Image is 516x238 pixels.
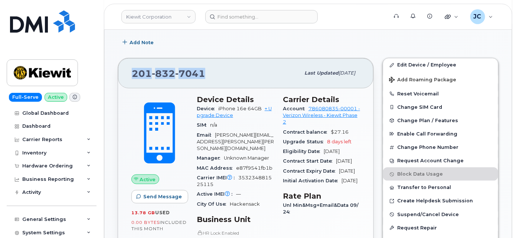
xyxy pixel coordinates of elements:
button: Block Data Usage [383,167,498,181]
h3: Rate Plan [283,192,360,200]
span: — [236,191,241,197]
button: Reset Voicemail [383,87,498,101]
span: [PERSON_NAME][EMAIL_ADDRESS][PERSON_NAME][PERSON_NAME][DOMAIN_NAME] [197,132,274,151]
span: Unl Min&Msg+Email&Data 09/24 [283,202,359,215]
a: Create Helpdesk Submission [383,194,498,208]
span: Initial Activation Date [283,178,342,183]
span: Hackensack [230,201,260,207]
div: Jene Cook [465,9,498,24]
span: used [155,210,170,215]
span: Suspend/Cancel Device [397,212,459,217]
span: Active IMEI [197,191,236,197]
span: iPhone 16e 64GB [218,106,262,111]
input: Find something... [205,10,318,23]
span: Contract Expiry Date [283,168,339,174]
button: Request Account Change [383,154,498,167]
h3: Device Details [197,95,274,104]
span: n/a [210,122,217,128]
span: City Of Use [197,201,230,207]
span: [DATE] [339,168,355,174]
span: JC [474,12,481,21]
span: Change Plan / Features [397,118,458,123]
span: [DATE] [342,178,357,183]
p: HR Lock Enabled [197,230,274,236]
span: 832 [152,68,175,79]
span: Last updated [304,70,339,76]
span: $27.16 [331,129,349,135]
span: e87f9541fb1b [236,165,272,171]
span: included this month [131,219,187,232]
span: 13.78 GB [131,210,155,215]
span: MAC Address [197,165,236,171]
span: 7041 [175,68,205,79]
div: Quicklinks [440,9,464,24]
span: Unknown Manager [224,155,269,161]
h3: Carrier Details [283,95,360,104]
span: SIM [197,122,210,128]
span: Carrier IMEI [197,175,238,180]
button: Enable Call Forwarding [383,127,498,141]
a: Edit Device / Employee [383,58,498,72]
span: Account [283,106,308,111]
button: Add Roaming Package [383,72,498,87]
button: Transfer to Personal [383,181,498,194]
h3: Business Unit [197,215,274,224]
a: Kiewit Corporation [121,10,196,23]
span: 201 [132,68,205,79]
span: [DATE] [339,70,355,76]
span: Email [197,132,215,138]
button: Add Note [118,36,160,49]
span: 8 days left [327,139,352,144]
span: Eligibility Date [283,149,324,154]
span: 0.00 Bytes [131,220,160,225]
button: Request Repair [383,221,498,235]
span: Add Roaming Package [389,77,456,84]
span: Send Message [143,193,182,200]
a: + Upgrade Device [197,106,272,118]
button: Change SIM Card [383,101,498,114]
button: Change Phone Number [383,141,498,154]
span: Add Note [130,39,154,46]
button: Change Plan / Features [383,114,498,127]
span: Manager [197,155,224,161]
span: Enable Call Forwarding [397,131,457,137]
span: [DATE] [324,149,340,154]
span: Contract Start Date [283,158,336,164]
iframe: Messenger Launcher [484,206,510,232]
span: Active [140,176,156,183]
span: [DATE] [336,158,352,164]
button: Send Message [131,190,188,203]
span: Upgrade Status [283,139,327,144]
button: Suspend/Cancel Device [383,208,498,221]
span: Contract balance [283,129,331,135]
span: Device [197,106,218,111]
a: 786080835-00001 - Verizon Wireless - Kiewit Phase 2 [283,106,360,125]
